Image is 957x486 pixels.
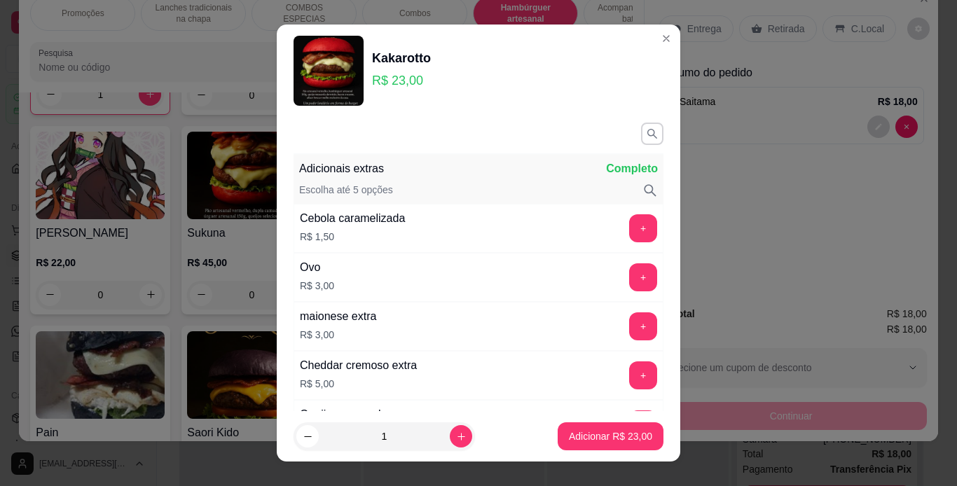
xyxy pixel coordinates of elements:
[300,308,376,325] div: maionese extra
[372,71,431,90] p: R$ 23,00
[629,312,657,340] button: add
[655,27,677,50] button: Close
[300,377,417,391] p: R$ 5,00
[299,160,384,177] p: Adicionais extras
[300,279,334,293] p: R$ 3,00
[450,425,472,447] button: increase-product-quantity
[372,48,431,68] div: Kakarotto
[300,406,387,423] div: Queijo mussarela
[294,36,364,106] img: product-image
[296,425,319,447] button: decrease-product-quantity
[629,214,657,242] button: add
[300,259,334,276] div: Ovo
[300,357,417,374] div: Cheddar cremoso extra
[629,410,657,438] button: add
[300,230,405,244] p: R$ 1,50
[606,160,658,177] p: Completo
[300,328,376,342] p: R$ 3,00
[629,263,657,291] button: add
[569,429,652,443] p: Adicionar R$ 23,00
[558,422,663,450] button: Adicionar R$ 23,00
[299,183,393,198] p: Escolha até 5 opções
[300,210,405,227] div: Cebola caramelizada
[629,361,657,389] button: add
